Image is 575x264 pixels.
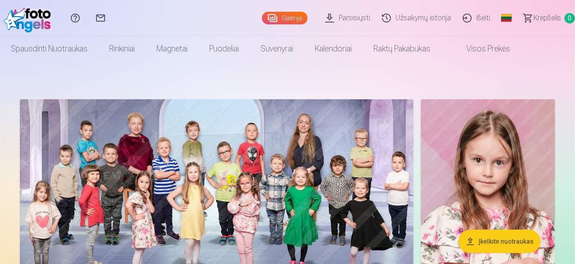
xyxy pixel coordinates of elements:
[146,36,198,61] a: Magnetai
[304,36,363,61] a: Kalendoriai
[565,13,575,23] span: 0
[4,4,55,32] img: /fa5
[441,36,521,61] a: Visos prekės
[250,36,304,61] a: Suvenyrai
[363,36,441,61] a: Raktų pakabukas
[198,36,250,61] a: Puodeliai
[262,12,308,24] a: Galerija
[98,36,146,61] a: Rinkiniai
[534,13,561,23] span: Krepšelis
[459,230,541,253] button: Įkelkite nuotraukas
